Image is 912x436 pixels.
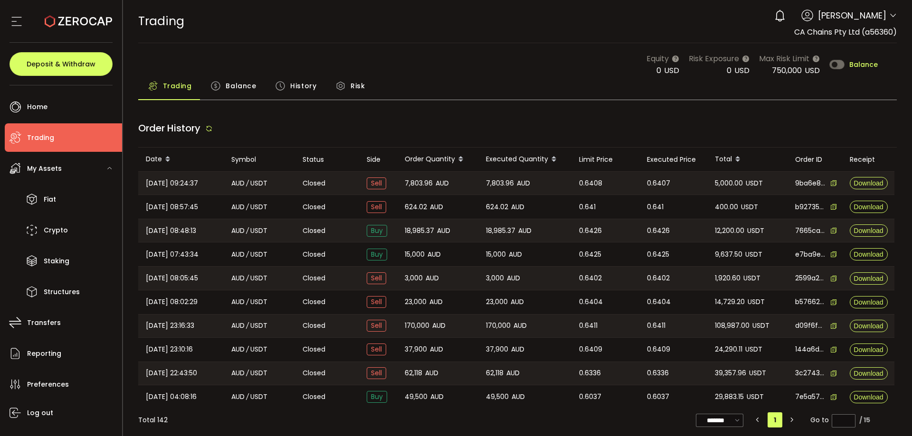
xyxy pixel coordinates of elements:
span: 0.6409 [579,344,602,355]
span: 49,500 [486,391,509,402]
span: Log out [27,406,53,420]
span: Balance [226,76,256,95]
span: [DATE] 08:02:29 [146,297,198,307]
span: AUD [429,297,443,307]
span: Go to [810,413,855,427]
span: USDT [250,225,267,236]
span: 0.6402 [579,273,602,284]
span: Fiat [44,193,56,206]
span: AUD [512,391,525,402]
em: / [246,297,249,307]
em: / [246,344,249,355]
span: 37,900 [486,344,508,355]
button: Download [850,201,888,213]
li: 1 [768,412,782,427]
span: 29,883.15 [715,391,744,402]
span: Sell [367,367,386,379]
span: 750,000 [772,65,802,76]
span: d09f6fb3-8af7-4064-b7c5-8d9f3d3ecfc8 [795,321,826,331]
span: USDT [745,249,762,260]
em: / [246,202,249,213]
span: Risk Exposure [689,53,739,65]
span: USDT [250,297,267,307]
span: 7e5a57ea-2eeb-4fe1-95a1-63164c76f1e0 [795,392,826,402]
em: / [246,320,249,331]
span: AUD [437,225,450,236]
span: [DATE] 08:05:45 [146,273,198,284]
span: 15,000 [486,249,506,260]
span: Equity [646,53,669,65]
span: AUD [231,391,245,402]
div: Status [295,154,359,165]
span: AUD [511,344,524,355]
span: Sell [367,296,386,308]
span: Trading [163,76,192,95]
span: AUD [231,225,245,236]
span: Download [854,299,883,306]
span: Crypto [44,223,68,237]
span: AUD [426,273,439,284]
span: Order History [138,121,200,135]
span: 170,000 [405,320,429,331]
span: 14,729.20 [715,297,745,307]
span: 15,000 [405,249,425,260]
span: Closed [303,273,325,283]
span: b9273550-9ec8-42ab-b440-debceb6bf362 [795,202,826,212]
div: Symbol [224,154,295,165]
span: 624.02 [405,202,427,213]
span: AUD [430,344,443,355]
span: Download [854,346,883,353]
span: 23,000 [486,297,508,307]
span: [DATE] 08:57:45 [146,202,198,213]
span: USDT [748,297,765,307]
span: [DATE] 04:08:16 [146,391,197,402]
span: AUD [231,297,245,307]
span: Closed [303,202,325,212]
span: USDT [752,320,769,331]
span: 0 [656,65,661,76]
span: Closed [303,297,325,307]
span: AUD [231,178,245,189]
span: Download [854,275,883,282]
span: History [290,76,316,95]
span: My Assets [27,162,62,176]
span: Download [854,251,883,258]
span: USD [664,65,679,76]
span: 0.6407 [647,178,670,189]
span: 7,803.96 [405,178,433,189]
span: 0.6402 [647,273,670,284]
div: Order ID [788,154,842,165]
span: b5766201-d92d-4d89-b14b-a914763fe8c4 [795,297,826,307]
span: 0.6425 [647,249,669,260]
span: AUD [511,297,524,307]
span: 39,357.96 [715,368,746,379]
span: Risk [351,76,365,95]
span: 0.6425 [579,249,601,260]
span: 0.6404 [647,297,671,307]
span: USDT [250,273,267,284]
div: Executed Quantity [478,151,571,167]
span: AUD [517,178,530,189]
span: 0.6411 [579,320,598,331]
div: Limit Price [571,154,639,165]
span: 0.6404 [579,297,603,307]
span: Download [854,227,883,234]
span: USDT [250,249,267,260]
span: Trading [138,13,184,29]
span: USDT [745,344,762,355]
span: CA Chains Pty Ltd (a56360) [794,27,897,37]
span: 18,985.37 [405,225,434,236]
button: Download [850,367,888,380]
span: USDT [250,202,267,213]
button: Download [850,391,888,403]
div: Total [707,151,788,167]
span: 3c27439a-446f-4a8b-ba23-19f8e456f2b1 [795,368,826,378]
em: / [246,273,249,284]
span: 0.6037 [647,391,669,402]
span: AUD [231,202,245,213]
span: [PERSON_NAME] [818,9,886,22]
span: AUD [436,178,449,189]
span: 9ba6e898-b757-436a-9a75-0c757ee03a1f [795,178,826,188]
em: / [246,225,249,236]
span: 0.6336 [579,368,601,379]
